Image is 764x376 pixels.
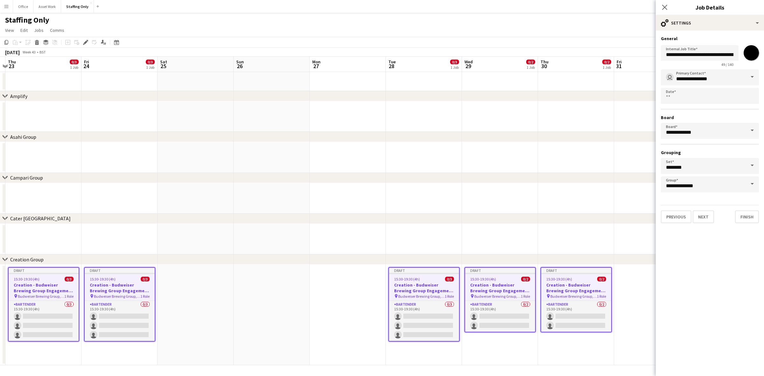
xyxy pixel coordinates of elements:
span: Edit [20,27,28,33]
div: Cater [GEOGRAPHIC_DATA] [10,216,71,222]
app-card-role: Bartender0/315:30-19:30 (4h) [389,301,459,341]
span: 1 Role [521,294,530,299]
app-job-card: Draft15:30-19:30 (4h)0/2Creation - Budweiser Brewing Group Engagement Day Budweiser Brewing Group... [464,267,536,332]
span: 0/3 [141,277,150,281]
span: 0/3 [445,277,454,281]
span: 1 Role [140,294,150,299]
app-job-card: Draft15:30-19:30 (4h)0/3Creation - Budweiser Brewing Group Engagement Day Budweiser Brewing Group... [84,267,155,342]
span: Budweiser Brewing Group, [STREET_ADDRESS][PERSON_NAME] [398,294,445,299]
span: Sat [160,59,167,65]
app-card-role: Bartender0/315:30-19:30 (4h) [9,301,79,341]
span: 15:30-19:30 (4h) [394,277,420,281]
span: Sun [236,59,244,65]
app-job-card: Draft15:30-19:30 (4h)0/3Creation - Budweiser Brewing Group Engagement Day Budweiser Brewing Group... [8,267,79,342]
span: 23 [7,62,16,70]
div: Creation Group [10,256,44,263]
div: Draft [85,268,155,273]
span: 24 [83,62,89,70]
div: 1 Job [70,65,78,70]
span: Fri [617,59,622,65]
app-card-role: Bartender0/315:30-19:30 (4h) [85,301,155,341]
span: Mon [312,59,321,65]
button: Staffing Only [61,0,94,13]
h1: Staffing Only [5,15,49,25]
h3: Board [661,115,759,120]
h3: Grouping [661,150,759,155]
h3: Creation - Budweiser Brewing Group Engagement Day [465,282,535,294]
button: Next [693,210,714,223]
span: 25 [159,62,167,70]
span: 0/2 [521,277,530,281]
app-job-card: Draft15:30-19:30 (4h)0/2Creation - Budweiser Brewing Group Engagement Day Budweiser Brewing Group... [541,267,612,332]
span: 1 Role [64,294,74,299]
span: 31 [616,62,622,70]
span: Week 43 [21,50,37,54]
div: Asahi Group [10,134,36,140]
span: 30 [540,62,548,70]
app-card-role: Bartender0/215:30-19:30 (4h) [541,301,611,332]
div: Amplify [10,93,27,99]
button: Finish [735,210,759,223]
a: Edit [18,26,30,34]
div: Draft [541,268,611,273]
div: 1 Job [527,65,535,70]
div: Draft [9,268,79,273]
div: Settings [656,15,764,31]
span: Budweiser Brewing Group, [STREET_ADDRESS][PERSON_NAME] [94,294,140,299]
span: 26 [235,62,244,70]
span: Wed [464,59,473,65]
span: 0/2 [602,60,611,64]
app-card-role: Bartender0/215:30-19:30 (4h) [465,301,535,332]
span: 0/3 [146,60,155,64]
div: Draft [389,268,459,273]
span: Thu [541,59,548,65]
div: Draft [465,268,535,273]
span: 28 [387,62,396,70]
span: 15:30-19:30 (4h) [470,277,496,281]
h3: Job Details [656,3,764,11]
span: 15:30-19:30 (4h) [14,277,39,281]
h3: General [661,36,759,41]
h3: Creation - Budweiser Brewing Group Engagement Day [389,282,459,294]
span: Tue [388,59,396,65]
button: Previous [661,210,691,223]
div: 1 Job [603,65,611,70]
span: View [5,27,14,33]
span: Thu [8,59,16,65]
h3: Creation - Budweiser Brewing Group Engagement Day [9,282,79,294]
span: 0/2 [526,60,535,64]
div: 1 Job [146,65,154,70]
a: Jobs [32,26,46,34]
span: 49 / 140 [716,62,739,67]
button: Office [13,0,33,13]
button: Asset Work [33,0,61,13]
span: Jobs [34,27,44,33]
span: Budweiser Brewing Group, [STREET_ADDRESS][PERSON_NAME] [18,294,64,299]
div: 1 Job [450,65,459,70]
span: 0/2 [597,277,606,281]
span: 1 Role [445,294,454,299]
app-job-card: Draft15:30-19:30 (4h)0/3Creation - Budweiser Brewing Group Engagement Day Budweiser Brewing Group... [388,267,460,342]
span: Budweiser Brewing Group, [STREET_ADDRESS][PERSON_NAME] [474,294,521,299]
span: 15:30-19:30 (4h) [546,277,572,281]
span: 29 [463,62,473,70]
span: 0/3 [65,277,74,281]
span: Budweiser Brewing Group, [STREET_ADDRESS][PERSON_NAME] [550,294,597,299]
div: BST [39,50,46,54]
span: Comms [50,27,64,33]
span: Fri [84,59,89,65]
span: 27 [311,62,321,70]
span: 15:30-19:30 (4h) [90,277,116,281]
span: 0/3 [450,60,459,64]
h3: Creation - Budweiser Brewing Group Engagement Day [85,282,155,294]
span: 0/3 [70,60,79,64]
div: [DATE] [5,49,20,55]
a: View [3,26,17,34]
div: Campari Group [10,174,43,181]
a: Comms [47,26,67,34]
